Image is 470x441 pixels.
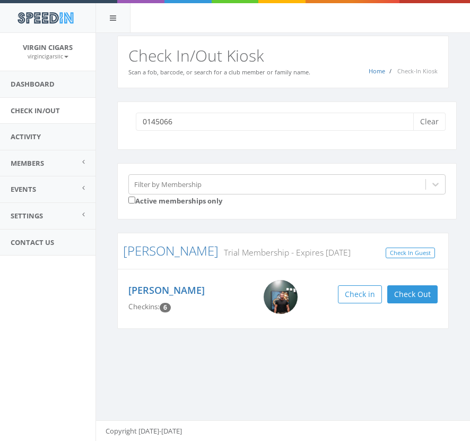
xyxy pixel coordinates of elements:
[12,8,79,28] img: speedin_logo.png
[128,47,438,64] h2: Check In/Out Kiosk
[128,197,135,203] input: Active memberships only
[386,248,435,259] a: Check In Guest
[264,280,298,314] img: Clifton_Mack.png
[11,238,54,247] span: Contact Us
[28,53,68,60] small: virgincigarsllc
[28,51,68,61] a: virgincigarsllc
[11,211,43,220] span: Settings
[123,242,219,259] a: [PERSON_NAME]
[369,67,385,75] a: Home
[387,285,438,303] button: Check Out
[128,68,310,76] small: Scan a fob, barcode, or search for a club member or family name.
[128,194,222,206] label: Active memberships only
[134,179,202,189] div: Filter by Membership
[219,247,351,258] small: Trial Membership - Expires [DATE]
[128,284,205,296] a: [PERSON_NAME]
[160,303,171,312] span: Checkin count
[338,285,382,303] button: Check in
[11,184,36,194] span: Events
[413,113,446,131] button: Clear
[136,113,421,131] input: Search a name to check in
[397,67,438,75] span: Check-In Kiosk
[11,158,44,168] span: Members
[128,302,160,311] span: Checkins:
[23,43,73,52] span: Virgin Cigars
